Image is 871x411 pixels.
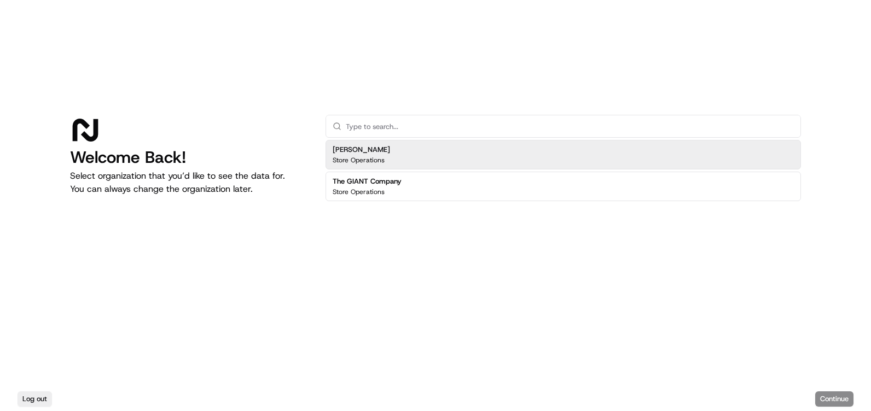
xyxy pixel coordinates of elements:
h2: The GIANT Company [333,177,402,186]
p: Select organization that you’d like to see the data for. You can always change the organization l... [70,169,308,196]
h1: Welcome Back! [70,148,308,167]
input: Type to search... [346,115,794,137]
p: Store Operations [333,156,385,165]
button: Log out [18,391,52,407]
h2: [PERSON_NAME] [333,145,390,155]
p: Store Operations [333,187,385,196]
div: Suggestions [326,138,801,203]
